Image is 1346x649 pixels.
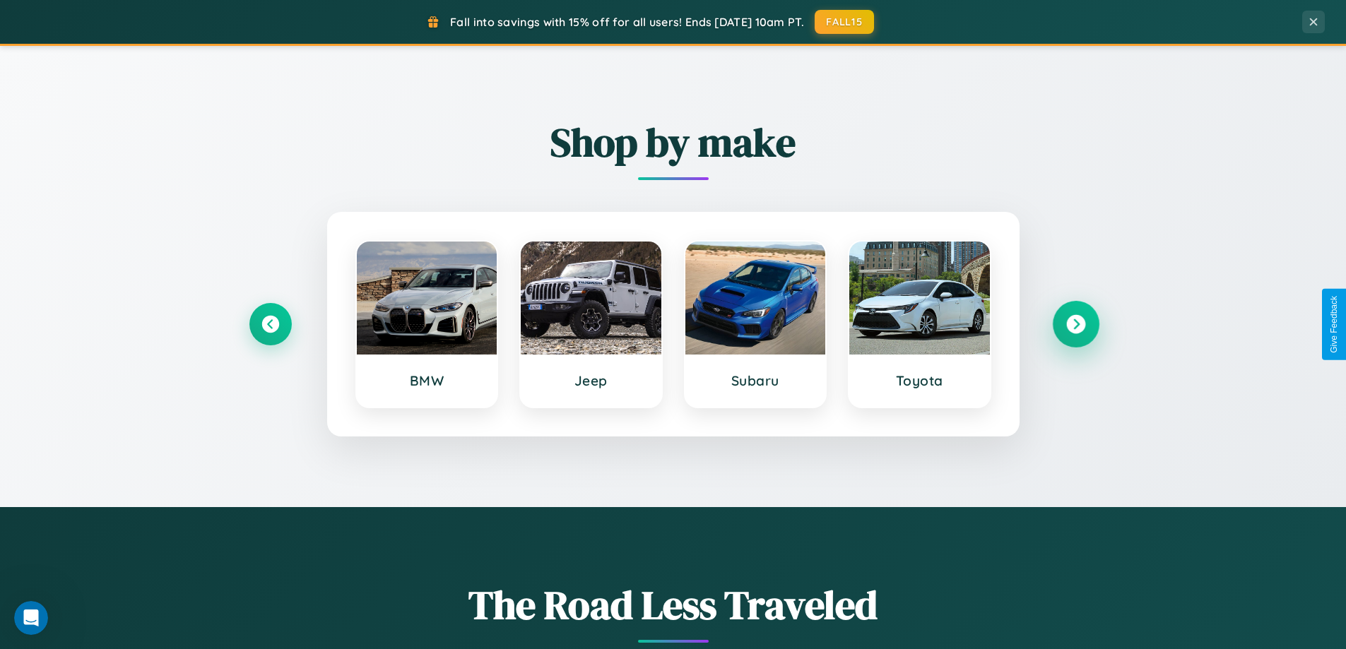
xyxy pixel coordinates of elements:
[863,372,976,389] h3: Toyota
[14,601,48,635] iframe: Intercom live chat
[249,578,1097,632] h1: The Road Less Traveled
[249,115,1097,169] h2: Shop by make
[371,372,483,389] h3: BMW
[535,372,647,389] h3: Jeep
[1329,296,1339,353] div: Give Feedback
[450,15,804,29] span: Fall into savings with 15% off for all users! Ends [DATE] 10am PT.
[699,372,812,389] h3: Subaru
[815,10,874,34] button: FALL15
